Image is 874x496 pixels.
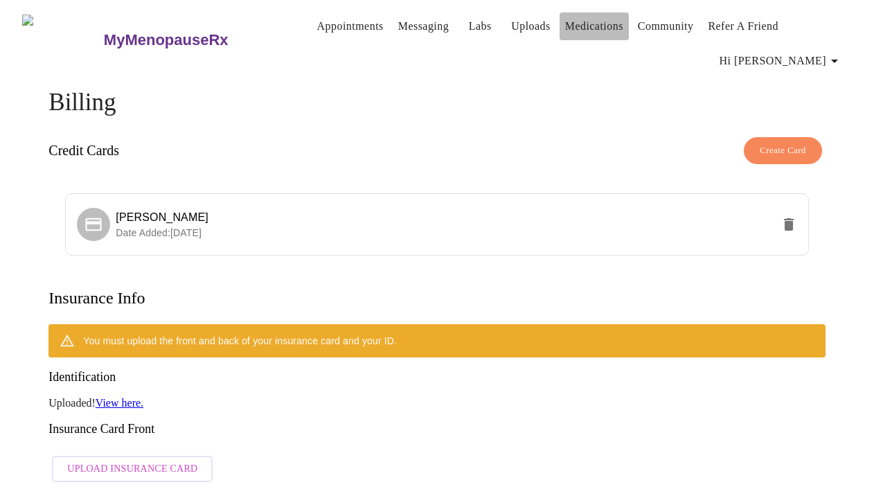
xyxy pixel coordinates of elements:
[116,227,202,238] span: Date Added: [DATE]
[632,12,699,40] button: Community
[67,461,197,478] span: Upload Insurance Card
[511,17,551,36] a: Uploads
[638,17,694,36] a: Community
[116,211,208,223] span: [PERSON_NAME]
[714,47,848,75] button: Hi [PERSON_NAME]
[720,51,843,71] span: Hi [PERSON_NAME]
[398,17,449,36] a: Messaging
[48,289,145,308] h3: Insurance Info
[48,422,825,436] h3: Insurance Card Front
[458,12,502,40] button: Labs
[744,137,822,164] button: Create Card
[560,12,629,40] button: Medications
[772,208,805,241] button: delete
[48,370,825,384] h3: Identification
[48,143,119,159] h3: Credit Cards
[565,17,623,36] a: Medications
[22,15,102,67] img: MyMenopauseRx Logo
[393,12,454,40] button: Messaging
[317,17,384,36] a: Appointments
[760,143,806,159] span: Create Card
[96,397,143,409] a: View here.
[52,456,213,483] button: Upload Insurance Card
[48,397,825,409] p: Uploaded!
[312,12,389,40] button: Appointments
[469,17,492,36] a: Labs
[83,328,397,353] div: You must upload the front and back of your insurance card and your ID.
[48,89,825,116] h4: Billing
[104,31,229,49] h3: MyMenopauseRx
[102,16,283,64] a: MyMenopauseRx
[702,12,784,40] button: Refer a Friend
[506,12,556,40] button: Uploads
[708,17,778,36] a: Refer a Friend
